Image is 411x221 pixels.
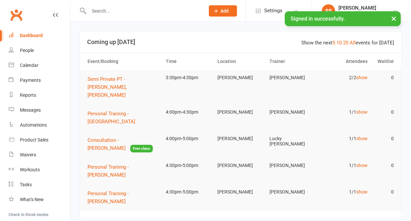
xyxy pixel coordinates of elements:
[85,53,163,70] th: Event/Booking
[291,16,345,22] span: Signed in successfully.
[20,167,40,172] div: Workouts
[163,184,215,200] td: 4:30pm-5:00pm
[266,70,319,85] td: [PERSON_NAME]
[9,147,70,162] a: Waivers
[20,78,41,83] div: Payments
[319,70,371,85] td: 2/2
[163,53,215,70] th: Time
[9,43,70,58] a: People
[20,107,41,113] div: Messages
[214,184,266,200] td: [PERSON_NAME]
[88,111,135,125] span: Personal Training - [GEOGRAPHIC_DATA]
[20,92,36,98] div: Reports
[9,28,70,43] a: Dashboard
[88,75,160,99] button: Semi Private PT - [PERSON_NAME], [PERSON_NAME]
[356,109,368,115] a: show
[332,40,335,46] a: 5
[220,8,229,14] span: Add
[20,48,34,53] div: People
[371,158,396,173] td: 0
[87,6,200,16] input: Search...
[20,197,44,202] div: What's New
[266,184,319,200] td: [PERSON_NAME]
[88,76,127,98] span: Semi Private PT - [PERSON_NAME], [PERSON_NAME]
[9,58,70,73] a: Calendar
[9,73,70,88] a: Payments
[214,53,266,70] th: Location
[301,39,394,47] div: Show the next events for [DATE]
[319,184,371,200] td: 1/1
[338,11,376,17] div: Bodyline Fitness
[388,11,400,26] button: ×
[20,152,36,157] div: Waivers
[163,158,215,173] td: 4:30pm-5:00pm
[322,4,335,18] div: SS
[20,33,43,38] div: Dashboard
[356,189,368,194] a: show
[20,182,32,187] div: Tasks
[266,104,319,120] td: [PERSON_NAME]
[319,131,371,146] td: 1/1
[371,53,396,70] th: Waitlist
[88,191,129,204] span: Personal Training - [PERSON_NAME]
[130,145,153,152] span: Free class
[336,40,342,46] a: 10
[88,137,126,151] span: Consultation - [PERSON_NAME]
[356,163,368,168] a: show
[214,70,266,85] td: [PERSON_NAME]
[371,104,396,120] td: 0
[264,3,282,18] span: Settings
[214,158,266,173] td: [PERSON_NAME]
[338,5,376,11] div: [PERSON_NAME]
[163,70,215,85] td: 3:30pm-4:30pm
[20,122,47,128] div: Automations
[9,88,70,103] a: Reports
[88,190,160,205] button: Personal Training - [PERSON_NAME]
[214,131,266,146] td: [PERSON_NAME]
[319,158,371,173] td: 1/1
[20,63,38,68] div: Calendar
[87,39,394,45] h3: Coming up [DATE]
[9,103,70,118] a: Messages
[163,104,215,120] td: 4:00pm-4:30pm
[88,110,160,126] button: Personal Training - [GEOGRAPHIC_DATA]
[319,104,371,120] td: 1/1
[371,131,396,146] td: 0
[371,70,396,85] td: 0
[356,75,368,80] a: show
[319,53,371,70] th: Attendees
[356,136,368,141] a: show
[88,163,160,179] button: Personal Training - [PERSON_NAME]
[266,158,319,173] td: [PERSON_NAME]
[8,7,25,23] a: Clubworx
[371,184,396,200] td: 0
[9,162,70,177] a: Workouts
[20,137,48,142] div: Product Sales
[350,40,356,46] a: All
[214,104,266,120] td: [PERSON_NAME]
[9,192,70,207] a: What's New
[9,177,70,192] a: Tasks
[88,164,129,178] span: Personal Training - [PERSON_NAME]
[209,5,237,17] button: Add
[9,133,70,147] a: Product Sales
[266,53,319,70] th: Trainer
[9,118,70,133] a: Automations
[88,136,160,152] button: Consultation - [PERSON_NAME]Free class
[163,131,215,146] td: 4:00pm-5:00pm
[266,131,319,152] td: Lucky [PERSON_NAME]
[343,40,348,46] a: 20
